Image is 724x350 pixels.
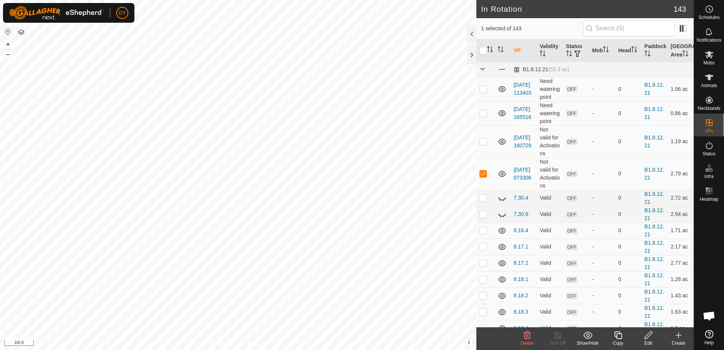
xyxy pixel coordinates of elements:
[663,340,694,347] div: Create
[566,195,577,202] span: OFF
[592,227,612,234] div: -
[592,109,612,117] div: -
[615,320,641,336] td: 0
[674,3,686,15] span: 143
[563,39,589,62] th: Status
[513,260,528,266] a: 8.17.2
[208,340,237,347] a: Privacy Policy
[566,325,577,332] span: OFF
[668,255,694,271] td: 2.77 ac
[537,206,563,222] td: Valid
[513,244,528,250] a: 8.17.1
[668,222,694,239] td: 1.71 ac
[644,321,664,335] a: B1.8.12.21
[644,305,664,319] a: B1.8.12.21
[615,255,641,271] td: 0
[537,158,563,190] td: Not valid for Activations
[566,139,577,145] span: OFF
[592,324,612,332] div: -
[513,195,528,201] a: 7.30.4
[668,320,694,336] td: 1.8 ac
[615,239,641,255] td: 0
[704,61,715,65] span: Mobs
[17,28,26,37] button: Map Layers
[633,340,663,347] div: Edit
[644,82,664,96] a: B1.8.12.21
[700,197,718,202] span: Heatmap
[644,191,664,205] a: B1.8.12.21
[513,309,528,315] a: 8.18.3
[537,320,563,336] td: Valid
[513,82,531,96] a: [DATE] 113403
[246,340,268,347] a: Contact Us
[644,106,664,120] a: B1.8.12.21
[592,259,612,267] div: -
[537,101,563,125] td: Need watering point
[668,271,694,287] td: 1.28 ac
[465,338,473,347] button: i
[537,125,563,158] td: Not valid for Activations
[3,27,12,36] button: Reset Map
[513,106,531,120] a: [DATE] 165516
[668,239,694,255] td: 2.17 ac
[513,211,528,217] a: 7.30.6
[119,9,126,17] span: DY
[694,327,724,348] a: Help
[644,256,664,270] a: B1.8.12.21
[705,129,713,133] span: VPs
[513,66,569,73] div: B1.8.12.21
[498,47,504,53] p-sorticon: Activate to sort
[566,52,572,58] p-sorticon: Activate to sort
[668,158,694,190] td: 2.79 ac
[615,125,641,158] td: 0
[592,194,612,202] div: -
[682,52,688,58] p-sorticon: Activate to sort
[537,304,563,320] td: Valid
[668,190,694,206] td: 2.72 ac
[573,340,603,347] div: Show/Hide
[566,211,577,218] span: OFF
[592,170,612,178] div: -
[521,341,534,346] span: Delete
[697,38,721,42] span: Notifications
[468,339,470,345] span: i
[644,240,664,254] a: B1.8.12.21
[513,134,531,148] a: [DATE] 160729
[592,243,612,251] div: -
[566,110,577,117] span: OFF
[701,83,717,88] span: Animals
[513,325,528,331] a: 8.18.4
[537,39,563,62] th: Validity
[668,39,694,62] th: [GEOGRAPHIC_DATA] Area
[548,66,569,72] span: (55.3 ac)
[641,39,668,62] th: Paddock
[668,287,694,304] td: 1.43 ac
[513,276,528,282] a: 8.18.1
[537,239,563,255] td: Valid
[566,228,577,234] span: OFF
[702,152,715,156] span: Status
[566,309,577,316] span: OFF
[592,292,612,300] div: -
[668,304,694,320] td: 1.63 ac
[644,272,664,286] a: B1.8.12.21
[589,39,615,62] th: Mob
[537,222,563,239] td: Valid
[592,275,612,283] div: -
[537,271,563,287] td: Valid
[510,39,537,62] th: VP
[644,289,664,303] a: B1.8.12.21
[615,206,641,222] td: 0
[592,85,612,93] div: -
[698,305,721,327] a: Open chat
[592,210,612,218] div: -
[537,190,563,206] td: Valid
[615,287,641,304] td: 0
[537,77,563,101] td: Need watering point
[644,223,664,237] a: B1.8.12.21
[615,39,641,62] th: Head
[697,106,720,111] span: Neckbands
[513,292,528,298] a: 8.18.2
[668,77,694,101] td: 1.06 ac
[566,171,577,177] span: OFF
